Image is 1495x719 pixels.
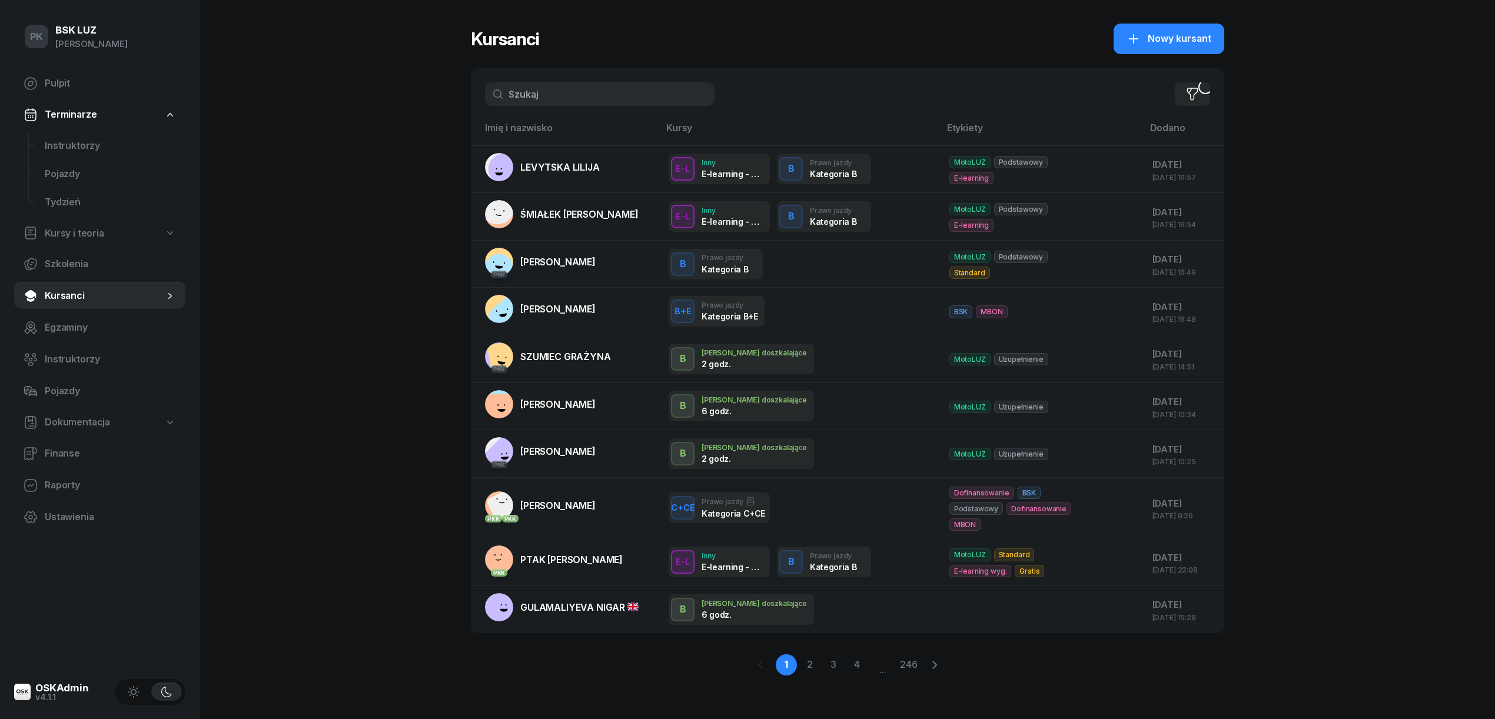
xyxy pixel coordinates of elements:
div: Inny [702,552,763,560]
div: Prawo jazdy [702,301,758,309]
div: [DATE] 16:49 [1152,268,1215,276]
a: Instruktorzy [35,132,185,160]
div: B [675,397,691,417]
h1: Kursanci [471,28,539,49]
span: MotoLUZ [949,548,991,561]
div: [DATE] [1152,496,1215,511]
a: Tydzień [35,188,185,217]
a: 246 [898,654,919,675]
div: B [675,349,691,369]
a: Ustawienia [14,503,185,531]
a: Raporty [14,471,185,500]
a: 4 [846,654,868,675]
button: B [671,442,695,465]
span: [PERSON_NAME] [520,445,596,457]
button: E-L [671,157,695,181]
div: E-L [671,162,695,177]
a: PKKPTAK [PERSON_NAME] [485,545,623,574]
span: Dofinansowanie [1006,502,1071,515]
div: PKK [502,515,519,522]
a: 1 [776,654,797,675]
span: Pulpit [45,76,176,91]
button: B [671,598,695,621]
span: [PERSON_NAME] [520,398,596,410]
div: B [783,552,799,572]
span: Uzupełnienie [994,401,1048,413]
span: Nowy kursant [1148,31,1211,46]
span: PK [30,32,44,42]
button: B [671,394,695,418]
div: Inny [702,207,763,214]
span: Standard [994,548,1035,561]
div: Kategoria B [702,264,748,274]
div: [DATE] 15:28 [1152,614,1215,621]
span: Instruktorzy [45,138,176,154]
div: B [783,159,799,179]
span: Tydzień [45,195,176,210]
div: [DATE] 10:25 [1152,458,1215,465]
span: ŚMIAŁEK [PERSON_NAME] [520,208,639,220]
div: PKK [491,461,508,468]
button: E-L [671,550,695,574]
div: B+E [670,304,696,319]
span: Pojazdy [45,384,176,399]
span: [PERSON_NAME] [520,303,596,315]
span: [PERSON_NAME] [520,500,596,511]
a: 2 [799,654,820,675]
a: PKKPKK[PERSON_NAME] [485,491,596,520]
span: ... [870,654,896,676]
div: PKK [491,569,508,577]
a: Finanse [14,440,185,468]
div: Kategoria B [810,562,856,572]
a: Kursanci [14,282,185,310]
div: PKK [485,515,502,522]
th: Imię i nazwisko [471,120,659,145]
a: PKK[PERSON_NAME] [485,248,596,276]
span: Kursanci [45,288,164,304]
a: PKK[PERSON_NAME] [485,437,596,465]
div: B [675,444,691,464]
span: Podstawowy [994,251,1048,263]
button: B [779,157,803,181]
div: Kategoria B+E [702,311,758,321]
a: PKKSZUMIEC GRAŻYNA [485,342,611,371]
div: [DATE] 16:54 [1152,221,1215,228]
img: logo-xs@2x.png [14,684,31,700]
a: LEVYTSKA LILIJA [485,153,600,181]
th: Dodano [1143,120,1224,145]
div: Prawo jazdy [702,497,763,506]
span: E-learning wyg. [949,565,1012,577]
div: OSKAdmin [35,683,89,693]
span: GULAMALIYEVA NIGAR [520,601,639,613]
span: MBON [949,518,981,531]
div: [DATE] [1152,394,1215,410]
span: Uzupełnienie [994,448,1048,460]
a: Pulpit [14,69,185,98]
span: MBON [976,305,1007,318]
div: E-learning - 90 dni [702,169,763,179]
div: [DATE] 16:48 [1152,315,1215,323]
button: B [779,205,803,228]
button: E-L [671,205,695,228]
div: B [783,207,799,227]
div: [DATE] [1152,252,1215,267]
span: MotoLUZ [949,353,991,365]
button: B [779,550,803,574]
span: Finanse [45,446,176,461]
div: Prawo jazdy [810,552,856,560]
button: B [671,347,695,371]
div: [DATE] 16:57 [1152,174,1215,181]
div: v4.1.1 [35,693,89,701]
a: Pojazdy [35,160,185,188]
div: E-L [671,555,695,570]
span: MotoLUZ [949,156,991,168]
div: [DATE] [1152,157,1215,172]
div: [DATE] [1152,442,1215,457]
div: PKK [491,271,508,278]
div: [PERSON_NAME] doszkalające [702,396,807,404]
div: [DATE] [1152,347,1215,362]
span: Ustawienia [45,510,176,525]
span: BSK [1018,487,1041,499]
span: Standard [949,267,990,279]
div: Kategoria B [810,217,856,227]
